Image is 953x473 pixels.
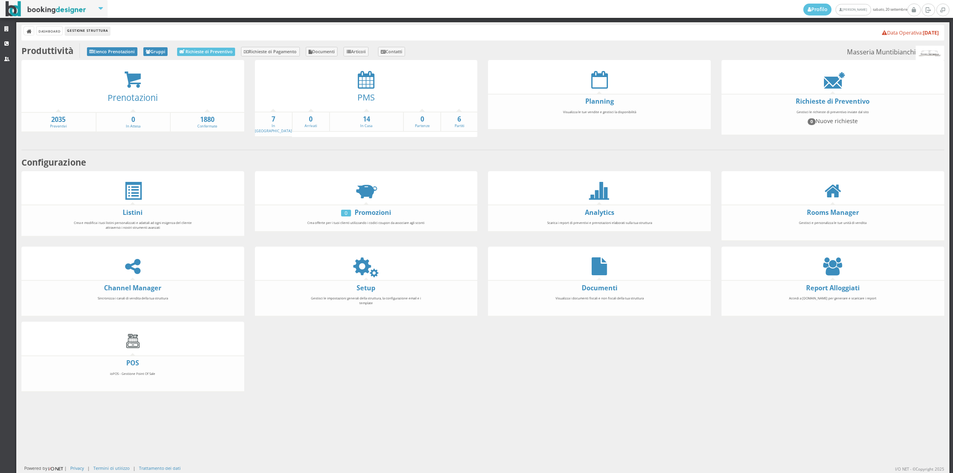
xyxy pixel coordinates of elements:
[293,115,329,124] strong: 0
[124,332,142,350] img: cash-register.gif
[585,208,614,217] a: Analytics
[21,45,73,56] b: Produttività
[139,465,181,471] a: Trattamento dei dati
[357,91,375,103] a: PMS
[916,46,944,60] img: 56db488bc92111ef969d06d5a9c234c7.png
[847,46,944,60] small: Masseria Muntibianchi
[808,118,816,125] span: 0
[6,1,86,17] img: BookingDesigner.com
[378,47,405,56] a: Contatti
[68,217,197,233] div: Crea e modifica i tuoi listini personalizzati e adattali ad ogni esigenza del cliente attraverso ...
[404,115,440,124] strong: 0
[126,359,139,367] a: POS
[93,465,129,471] a: Termini di utilizzo
[255,115,292,124] strong: 7
[343,47,368,56] a: Articoli
[923,29,939,36] b: [DATE]
[68,292,197,313] div: Sincronizza i canali di vendita della tua struttura
[108,92,158,103] a: Prenotazioni
[535,217,664,229] div: Scarica i report di preventivi e prenotazioni elaborati sulla tua struttura
[70,465,84,471] a: Privacy
[835,4,871,15] a: [PERSON_NAME]
[330,115,403,129] a: 14In Casa
[21,115,96,129] a: 2035Preventivi
[133,465,135,471] div: |
[171,115,244,129] a: 1880Confermate
[293,115,329,129] a: 0Arrivati
[37,27,62,35] a: Dashboard
[768,106,897,132] div: Gestisci le richieste di preventivo inviate dal sito
[96,115,170,124] strong: 0
[306,47,338,56] a: Documenti
[302,292,430,313] div: Gestisci le impostazioni generali della struttura, la configurazione email e i template
[535,292,664,313] div: Visualizza i documenti fiscali e non fiscali della tua struttura
[24,465,67,472] div: Powered by |
[806,284,860,292] a: Report Alloggiati
[123,208,143,217] a: Listini
[143,47,168,56] a: Gruppi
[882,29,939,36] a: Data Operativa:[DATE]
[404,115,440,129] a: 0Partenze
[772,118,893,125] h4: Nuove richieste
[302,217,430,229] div: Crea offerte per i tuoi clienti utilizzando i codici coupon da associare agli sconti
[21,115,96,124] strong: 2035
[87,47,137,56] a: Elenco Prenotazioni
[177,48,235,56] a: Richieste di Preventivo
[768,292,897,313] div: Accedi a [DOMAIN_NAME] per generare e scaricare i report
[341,210,351,216] div: 0
[104,284,161,292] a: Channel Manager
[357,284,375,292] a: Setup
[535,106,664,127] div: Visualizza le tue vendite e gestisci la disponibilità
[255,115,292,133] a: 7In [GEOGRAPHIC_DATA]
[582,284,617,292] a: Documenti
[768,217,897,238] div: Gestisci e personalizza le tue unità di vendita
[807,208,859,217] a: Rooms Manager
[47,465,64,472] img: ionet_small_logo.png
[330,115,403,124] strong: 14
[803,4,832,15] a: Profilo
[796,97,870,106] a: Richieste di Preventivo
[21,156,86,168] b: Configurazione
[241,47,300,56] a: Richieste di Pagamento
[585,97,614,106] a: Planning
[65,27,110,35] li: Gestione Struttura
[441,115,477,124] strong: 6
[803,4,907,15] span: sabato, 20 settembre
[87,465,90,471] div: |
[441,115,477,129] a: 6Partiti
[355,208,391,217] a: Promozioni
[171,115,244,124] strong: 1880
[96,115,170,129] a: 0In Attesa
[68,368,197,389] div: ioPOS - Gestione Point Of Sale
